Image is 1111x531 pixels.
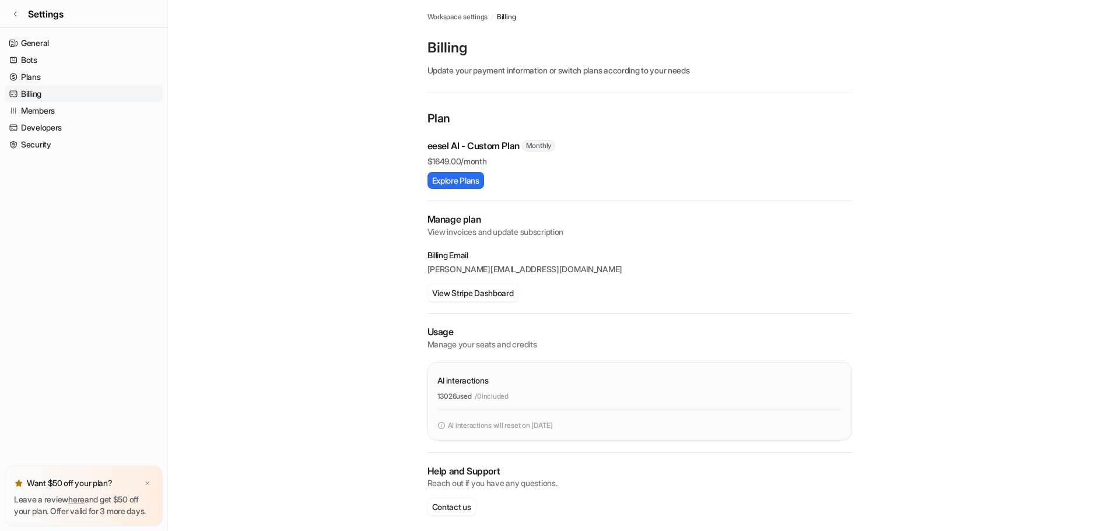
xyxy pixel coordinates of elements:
a: Security [5,136,163,153]
span: / [491,12,493,22]
button: Explore Plans [427,172,484,189]
a: Plans [5,69,163,85]
p: eesel AI - Custom Plan [427,139,520,153]
a: Workspace settings [427,12,488,22]
p: Want $50 off your plan? [27,477,113,489]
p: $ 1649.00/month [427,155,852,167]
p: AI interactions will reset on [DATE] [448,420,553,431]
a: Bots [5,52,163,68]
p: Update your payment information or switch plans according to your needs [427,64,852,76]
span: Settings [28,7,64,21]
p: / 0 included [475,391,509,402]
p: View invoices and update subscription [427,226,852,238]
p: Help and Support [427,465,852,478]
button: View Stripe Dashboard [427,284,518,301]
a: Members [5,103,163,119]
p: Usage [427,325,852,339]
p: 13026 used [437,391,472,402]
p: Billing Email [427,249,852,261]
p: [PERSON_NAME][EMAIL_ADDRESS][DOMAIN_NAME] [427,263,852,275]
button: Contact us [427,498,476,515]
p: Leave a review and get $50 off your plan. Offer valid for 3 more days. [14,494,153,517]
a: Billing [497,12,516,22]
p: Reach out if you have any questions. [427,477,852,489]
p: Plan [427,110,852,129]
p: Billing [427,38,852,57]
img: x [144,480,151,487]
a: Developers [5,119,163,136]
a: Billing [5,86,163,102]
h2: Manage plan [427,213,852,226]
span: Monthly [522,140,555,152]
img: star [14,479,23,488]
p: Manage your seats and credits [427,339,852,350]
p: AI interactions [437,374,489,386]
a: here [68,494,85,504]
a: General [5,35,163,51]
